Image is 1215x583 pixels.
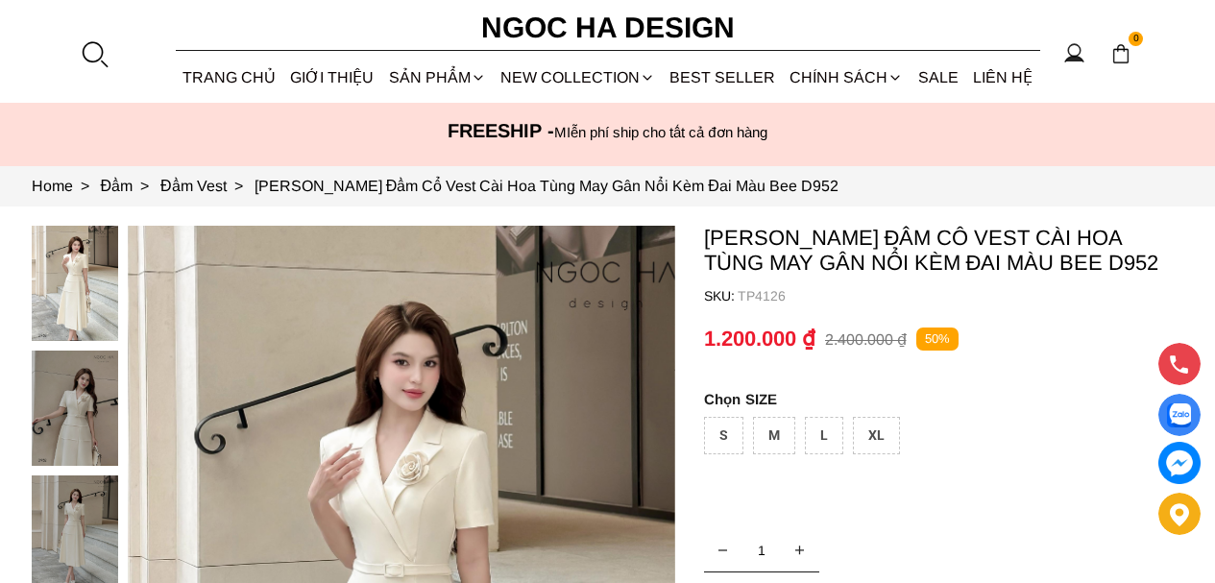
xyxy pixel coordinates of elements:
[493,52,662,103] a: NEW COLLECTION
[704,327,815,352] p: 1.200.000 ₫
[464,5,752,51] a: Ngoc Ha Design
[554,124,766,140] span: MIễn phí ship cho tất cả đơn hàng
[32,226,118,341] img: Louisa Dress_ Đầm Cổ Vest Cài Hoa Tùng May Gân Nổi Kèm Đai Màu Bee D952_mini_0
[227,178,251,194] span: >
[663,52,783,103] a: BEST SELLER
[1167,403,1191,427] img: Display image
[1158,442,1201,484] a: messenger
[704,226,1184,276] p: [PERSON_NAME] Đầm Cổ Vest Cài Hoa Tùng May Gân Nổi Kèm Đai Màu Bee D952
[73,178,97,194] span: >
[805,417,843,454] div: L
[916,328,959,352] p: 50%
[255,178,838,194] a: Link to Louisa Dress_ Đầm Cổ Vest Cài Hoa Tùng May Gân Nổi Kèm Đai Màu Bee D952
[1158,394,1201,436] a: Display image
[704,531,819,570] input: Quantity input
[133,178,157,194] span: >
[853,417,900,454] div: XL
[704,417,743,454] div: S
[753,417,795,454] div: M
[160,178,255,194] a: Link to Đầm Vest
[32,351,118,466] img: Louisa Dress_ Đầm Cổ Vest Cài Hoa Tùng May Gân Nổi Kèm Đai Màu Bee D952_mini_1
[448,120,554,141] font: Freeship -
[101,178,161,194] a: Link to Đầm
[1129,32,1144,47] span: 0
[704,391,1184,407] p: SIZE
[32,178,101,194] a: Link to Home
[704,288,738,304] h6: SKU:
[738,288,1184,304] p: TP4126
[283,52,381,103] a: GIỚI THIỆU
[381,52,493,103] div: SẢN PHẨM
[825,330,907,349] p: 2.400.000 ₫
[1110,43,1131,64] img: img-CART-ICON-ksit0nf1
[783,52,911,103] div: Chính sách
[176,52,283,103] a: TRANG CHỦ
[911,52,965,103] a: SALE
[965,52,1039,103] a: LIÊN HỆ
